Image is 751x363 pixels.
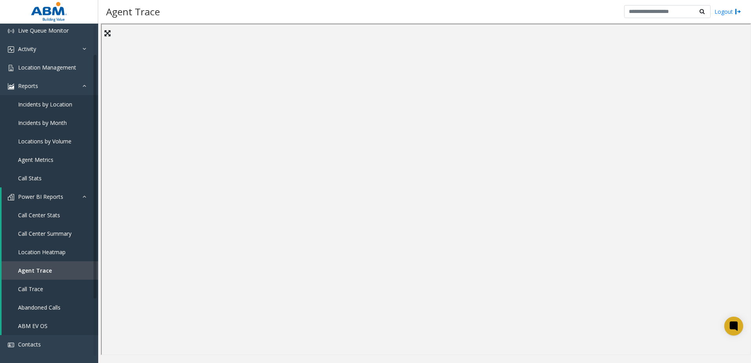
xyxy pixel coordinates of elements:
img: 'icon' [8,46,14,53]
span: Abandoned Calls [18,304,60,311]
span: Power BI Reports [18,193,63,200]
span: Live Queue Monitor [18,27,69,34]
a: ABM EV OS [2,317,98,335]
a: Call Trace [2,280,98,298]
span: Activity [18,45,36,53]
a: Logout [714,7,741,16]
a: Location Heatmap [2,243,98,261]
img: logout [735,7,741,16]
span: Location Heatmap [18,248,66,256]
img: 'icon' [8,65,14,71]
span: Call Center Summary [18,230,71,237]
a: Call Center Summary [2,224,98,243]
a: Power BI Reports [2,187,98,206]
span: Call Trace [18,285,43,293]
img: 'icon' [8,194,14,200]
span: ABM EV OS [18,322,48,330]
span: Location Management [18,64,76,71]
a: Abandoned Calls [2,298,98,317]
a: Agent Trace [2,261,98,280]
span: Contacts [18,341,41,348]
span: Incidents by Location [18,101,72,108]
h3: Agent Trace [102,2,164,21]
span: Call Center Stats [18,211,60,219]
img: 'icon' [8,83,14,90]
span: Locations by Volume [18,137,71,145]
span: Incidents by Month [18,119,67,126]
img: 'icon' [8,28,14,34]
span: Reports [18,82,38,90]
span: Call Stats [18,174,42,182]
span: Agent Trace [18,267,52,274]
span: Agent Metrics [18,156,53,163]
img: 'icon' [8,342,14,348]
a: Call Center Stats [2,206,98,224]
